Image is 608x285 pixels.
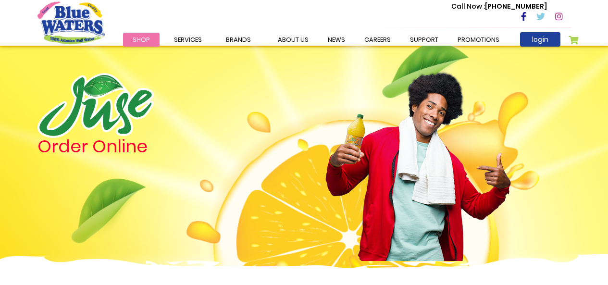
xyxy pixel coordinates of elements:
[448,33,509,47] a: Promotions
[174,35,202,44] span: Services
[451,1,547,12] p: [PHONE_NUMBER]
[324,55,512,261] img: man.png
[37,138,251,155] h4: Order Online
[37,1,105,44] a: store logo
[268,33,318,47] a: about us
[37,73,154,138] img: logo
[318,33,355,47] a: News
[133,35,150,44] span: Shop
[355,33,400,47] a: careers
[400,33,448,47] a: support
[451,1,485,11] span: Call Now :
[520,32,560,47] a: login
[226,35,251,44] span: Brands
